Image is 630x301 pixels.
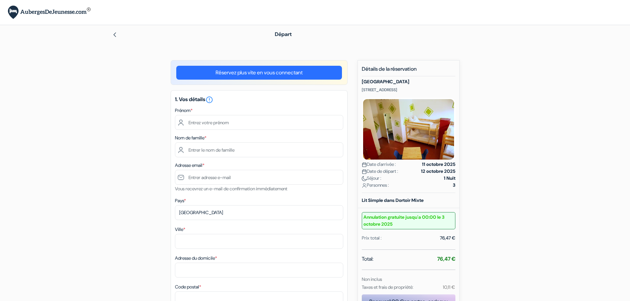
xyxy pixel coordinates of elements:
[444,175,455,182] strong: 1 Nuit
[175,186,287,192] small: Vous recevrez un e-mail de confirmation immédiatement
[362,162,367,167] img: calendar.svg
[362,182,389,189] span: Personnes :
[362,255,373,263] span: Total:
[175,96,343,104] h5: 1. Vos détails
[362,235,382,242] div: Prix total :
[175,197,186,204] label: Pays
[421,168,455,175] strong: 12 octobre 2025
[362,197,424,203] b: Lit Simple dans Dortoir Mixte
[8,6,91,19] img: AubergesDeJeunesse.com
[362,79,455,85] h5: [GEOGRAPHIC_DATA]
[205,96,213,103] a: error_outline
[175,107,192,114] label: Prénom
[362,87,455,93] p: [STREET_ADDRESS]
[422,161,455,168] strong: 11 octobre 2025
[175,162,204,169] label: Adresse email
[275,31,292,38] span: Départ
[362,168,398,175] span: Date de départ :
[362,276,382,282] small: Non inclus
[175,170,343,185] input: Entrer adresse e-mail
[362,175,381,182] span: Séjour :
[362,212,455,229] small: Annulation gratuite jusqu'a 00:00 le 3 octobre 2025
[175,142,343,157] input: Entrer le nom de famille
[362,284,413,290] small: Taxes et frais de propriété:
[362,66,455,76] h5: Détails de la réservation
[176,66,342,80] a: Réservez plus vite en vous connectant
[362,176,367,181] img: moon.svg
[362,183,367,188] img: user_icon.svg
[362,169,367,174] img: calendar.svg
[362,161,396,168] span: Date d'arrivée :
[437,255,455,262] strong: 76,47 €
[175,115,343,130] input: Entrez votre prénom
[453,182,455,189] strong: 3
[440,235,455,242] div: 76,47 €
[175,255,217,262] label: Adresse du domicile
[205,96,213,104] i: error_outline
[112,32,117,37] img: left_arrow.svg
[443,284,455,290] small: 10,11 €
[175,283,201,290] label: Code postal
[175,226,185,233] label: Ville
[175,134,206,141] label: Nom de famille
